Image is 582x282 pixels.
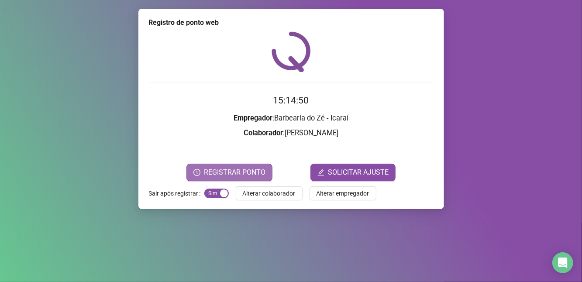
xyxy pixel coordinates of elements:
button: Alterar empregador [310,186,376,200]
time: 15:14:50 [273,95,309,106]
span: Alterar colaborador [243,189,296,198]
h3: : Barbearia do Zé - Icaraí [149,113,434,124]
span: SOLICITAR AJUSTE [328,167,389,178]
span: edit [317,169,324,176]
button: editSOLICITAR AJUSTE [310,164,396,181]
strong: Colaborador [244,129,283,137]
img: QRPoint [272,31,311,72]
button: Alterar colaborador [236,186,303,200]
h3: : [PERSON_NAME] [149,127,434,139]
div: Registro de ponto web [149,17,434,28]
button: REGISTRAR PONTO [186,164,272,181]
div: Open Intercom Messenger [552,252,573,273]
span: Alterar empregador [317,189,369,198]
strong: Empregador [234,114,272,122]
span: REGISTRAR PONTO [204,167,265,178]
span: clock-circle [193,169,200,176]
label: Sair após registrar [149,186,204,200]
